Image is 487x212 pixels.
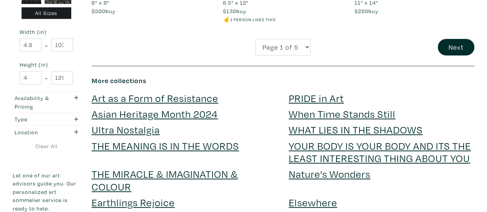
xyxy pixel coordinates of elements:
[13,142,80,150] a: Clear All
[438,39,474,55] button: Next
[289,167,370,180] a: Nature's Wonders
[289,139,471,165] a: YOUR BODY IS YOUR BODY AND ITS THE LEAST INTERESTING THING ABOUT YOU
[223,15,343,23] li: ☝️
[355,7,368,15] span: $280
[289,195,337,209] a: Elsewhere
[92,91,218,105] a: Art as a Form of Resistance
[22,7,72,19] div: All Sizes
[20,30,73,35] small: Width (in)
[92,7,115,15] span: buy
[92,123,160,136] a: Ultra Nostalgia
[13,113,80,126] button: Type
[92,139,239,152] a: THE MEANING IS IN THE WORDS
[289,107,395,120] a: When Time Stands Still
[13,92,80,113] button: Availability & Pricing
[92,107,218,120] a: Asian Heritage Month 2024
[230,17,276,22] small: 1 person likes this
[223,7,236,15] span: $130
[92,167,238,193] a: THE MIRACLE & IMAGINATION & COLOUR
[20,62,73,68] small: Height (in)
[45,73,48,83] span: -
[355,7,378,15] span: buy
[223,7,246,15] span: buy
[15,128,60,137] div: Location
[289,91,344,105] a: PRIDE in Art
[15,94,60,110] div: Availability & Pricing
[45,40,48,50] span: -
[13,126,80,139] button: Location
[15,115,60,124] div: Type
[92,195,175,209] a: Earthlings Rejoice
[92,77,474,85] h6: More collections
[289,123,423,136] a: WHAT LIES IN THE SHADOWS
[92,7,105,15] span: $500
